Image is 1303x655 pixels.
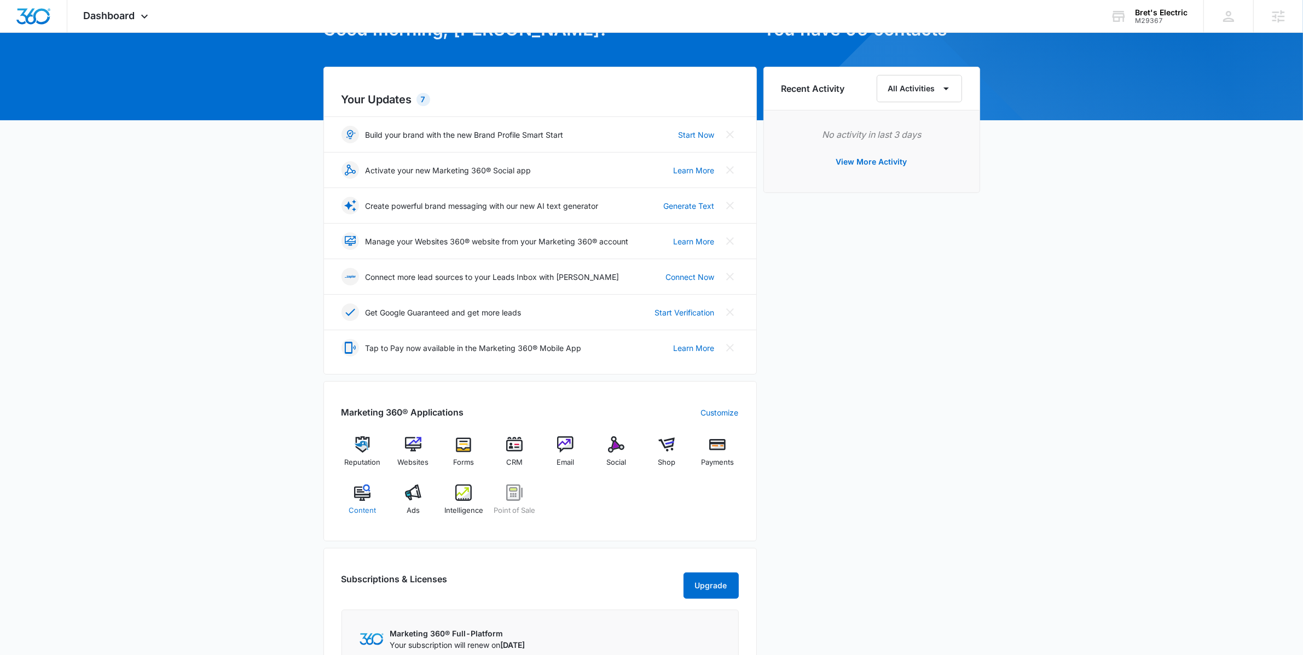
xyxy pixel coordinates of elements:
[655,307,715,318] a: Start Verification
[721,126,739,143] button: Close
[397,457,428,468] span: Websites
[877,75,962,102] button: All Activities
[684,572,739,599] button: Upgrade
[366,129,564,141] p: Build your brand with the new Brand Profile Smart Start
[506,457,523,468] span: CRM
[341,436,384,476] a: Reputation
[721,339,739,356] button: Close
[701,457,734,468] span: Payments
[721,268,739,285] button: Close
[664,200,715,212] a: Generate Text
[344,457,380,468] span: Reputation
[674,165,715,176] a: Learn More
[658,457,675,468] span: Shop
[366,165,531,176] p: Activate your new Marketing 360® Social app
[366,307,522,318] p: Get Google Guaranteed and get more leads
[781,82,845,95] h6: Recent Activity
[545,436,587,476] a: Email
[557,457,574,468] span: Email
[443,484,485,524] a: Intelligence
[501,640,525,650] span: [DATE]
[494,484,536,524] a: Point of Sale
[721,197,739,214] button: Close
[444,505,483,516] span: Intelligence
[825,149,918,175] button: View More Activity
[666,271,715,283] a: Connect Now
[341,484,384,524] a: Content
[674,342,715,354] a: Learn More
[366,200,599,212] p: Create powerful brand messaging with our new AI text generator
[390,639,525,651] p: Your subscription will renew on
[721,303,739,321] button: Close
[721,232,739,250] button: Close
[366,342,582,354] p: Tap to Pay now available in the Marketing 360® Mobile App
[595,436,637,476] a: Social
[494,505,535,516] span: Point of Sale
[416,93,430,106] div: 7
[392,436,434,476] a: Websites
[360,633,384,645] img: Marketing 360 Logo
[679,129,715,141] a: Start Now
[453,457,474,468] span: Forms
[366,271,619,283] p: Connect more lead sources to your Leads Inbox with [PERSON_NAME]
[646,436,688,476] a: Shop
[701,407,739,418] a: Customize
[84,10,135,21] span: Dashboard
[781,128,962,141] p: No activity in last 3 days
[1135,17,1188,25] div: account id
[341,572,448,594] h2: Subscriptions & Licenses
[341,406,464,419] h2: Marketing 360® Applications
[494,436,536,476] a: CRM
[1135,8,1188,17] div: account name
[407,505,420,516] span: Ads
[606,457,626,468] span: Social
[721,161,739,179] button: Close
[390,628,525,639] p: Marketing 360® Full-Platform
[366,236,629,247] p: Manage your Websites 360® website from your Marketing 360® account
[341,91,739,108] h2: Your Updates
[392,484,434,524] a: Ads
[697,436,739,476] a: Payments
[349,505,376,516] span: Content
[443,436,485,476] a: Forms
[674,236,715,247] a: Learn More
